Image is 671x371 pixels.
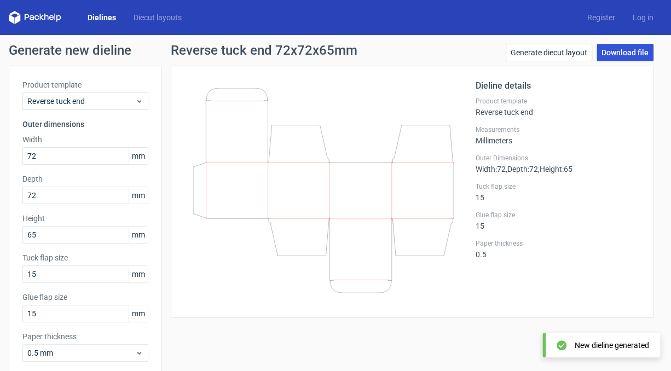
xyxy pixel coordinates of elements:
span: mm [129,305,148,322]
span: , Depth : 72 [506,165,538,173]
h2: Dieline details [476,79,640,92]
div: Reverse tuck end [476,97,640,117]
a: Dielines [79,12,125,23]
span: Reverse tuck end [27,96,135,107]
label: Tuck flap size [476,182,640,191]
span: mm [129,227,148,243]
div: New dieline generated [575,340,649,351]
div: 15 [476,182,640,202]
label: Paper thickness [476,239,640,248]
a: Diecut layouts [125,12,190,23]
label: Width [22,134,148,145]
span: mm [129,187,148,204]
h1: Generate new dieline [9,44,662,57]
a: Log in [624,12,662,23]
label: Paper thickness [22,331,148,342]
a: Register [579,12,624,23]
label: Tuck flap size [22,252,148,263]
span: mm [129,266,148,282]
label: Product template [22,79,148,90]
div: Millimeters [476,125,640,145]
a: Generate diecut layout [506,44,592,61]
div: 15 [476,211,640,230]
span: 0.5 mm [27,347,135,358]
label: Measurements [476,125,640,134]
label: Product template [476,97,640,106]
label: Glue flap size [22,292,148,303]
div: 0.5 [476,239,640,259]
h1: Reverse tuck end 72x72x65mm [171,44,357,57]
a: Download file [597,44,653,61]
label: Outer Dimensions [476,154,640,163]
span: Width : 72 [476,165,506,173]
span: mm [129,148,148,164]
label: Height [22,213,148,224]
h3: Outer dimensions [22,119,148,130]
label: Glue flap size [476,211,640,219]
label: Depth [22,173,148,184]
span: , Height : 65 [538,165,572,173]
